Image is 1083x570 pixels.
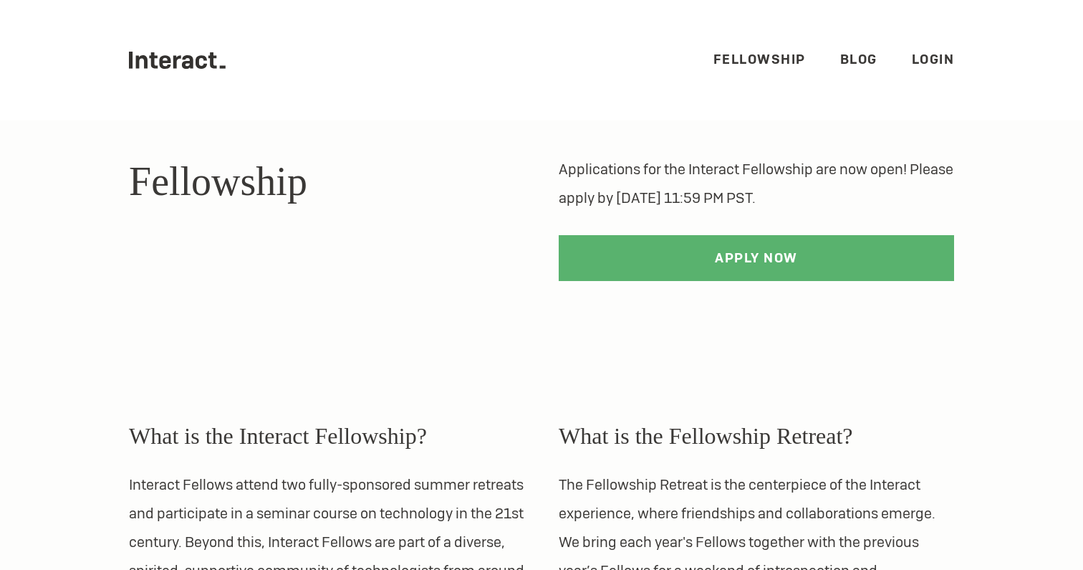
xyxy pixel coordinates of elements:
[559,155,954,212] p: Applications for the Interact Fellowship are now open! Please apply by [DATE] 11:59 PM PST.
[559,419,954,453] h3: What is the Fellowship Retreat?
[840,51,877,67] a: Blog
[713,51,806,67] a: Fellowship
[129,419,524,453] h3: What is the Interact Fellowship?
[559,235,954,281] a: Apply Now
[129,155,524,208] h1: Fellowship
[912,51,955,67] a: Login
